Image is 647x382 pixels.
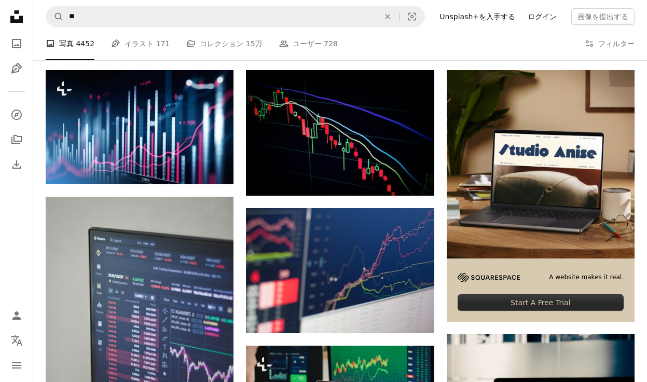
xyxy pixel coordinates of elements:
span: 728 [324,38,338,49]
a: コレクション [6,129,27,150]
a: ログイン [521,8,563,25]
img: グラフを表示するモニターのクローズアップ写真 [246,208,434,333]
a: コレクション 15万 [186,27,262,60]
img: file-1705123271268-c3eaf6a79b21image [447,70,635,258]
div: Start A Free Trial [458,294,624,311]
img: file-1705255347840-230a6ab5bca9image [458,273,520,282]
form: サイト内でビジュアルを探す [46,6,425,27]
a: ログイン / 登録する [6,305,27,326]
button: 言語 [6,330,27,351]
a: 赤と青の光の筋 [246,128,434,138]
a: 黒のフラットスクリーンコンピューターモニター [46,345,233,354]
span: 171 [156,38,170,49]
a: ユーザー 728 [279,27,338,60]
span: 15万 [246,38,263,49]
button: ビジュアル検索 [400,7,424,26]
span: A website makes it real. [549,273,624,282]
img: 株式市場の行動を示す線と数字と棒図を含む財務チャートと上昇グラフ。成功した取引のコンセプト。濃い青の背景。3Dレンダリング [46,70,233,184]
a: グラフを表示するモニターのクローズアップ写真 [246,266,434,275]
a: ホーム — Unsplash [6,6,27,29]
a: 写真 [6,33,27,54]
a: ダウンロード履歴 [6,154,27,175]
img: 赤と青の光の筋 [246,70,434,196]
a: イラスト 171 [111,27,170,60]
button: Unsplashで検索する [46,7,64,26]
button: 画像を提出する [571,8,635,25]
a: イラスト [6,58,27,79]
a: 株式市場の行動を示す線と数字と棒図を含む財務チャートと上昇グラフ。成功した取引のコンセプト。濃い青の背景。3Dレンダリング [46,122,233,132]
button: フィルター [585,27,635,60]
button: 全てクリア [376,7,399,26]
a: 探す [6,104,27,125]
button: メニュー [6,355,27,376]
a: Unsplash+を入手する [433,8,521,25]
a: A website makes it real.Start A Free Trial [447,70,635,322]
